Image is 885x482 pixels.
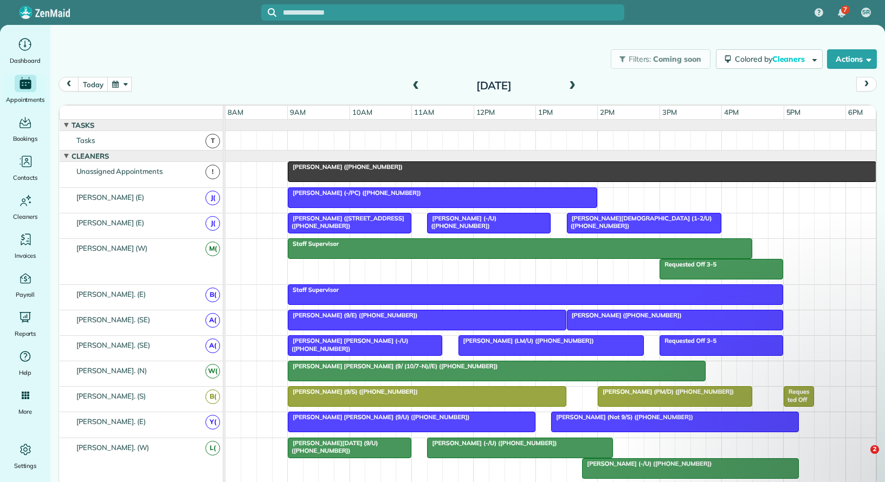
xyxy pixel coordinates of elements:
[78,77,108,92] button: today
[225,108,246,116] span: 8am
[74,136,97,145] span: Tasks
[870,445,879,454] span: 2
[59,77,79,92] button: prev
[427,214,496,230] span: [PERSON_NAME] (-/U) ([PHONE_NUMBER])
[205,288,220,302] span: B(
[287,311,418,319] span: [PERSON_NAME] (9/E) ([PHONE_NUMBER])
[288,108,308,116] span: 9am
[660,108,679,116] span: 3pm
[74,218,146,227] span: [PERSON_NAME] (E)
[4,270,46,300] a: Payroll
[784,108,803,116] span: 5pm
[287,388,418,395] span: [PERSON_NAME] (9/S) ([PHONE_NUMBER])
[205,216,220,231] span: J(
[4,348,46,378] a: Help
[268,8,276,17] svg: Focus search
[350,108,374,116] span: 10am
[856,77,877,92] button: next
[830,1,853,25] div: 7 unread notifications
[287,240,339,247] span: Staff Supervisor
[19,367,32,378] span: Help
[74,392,148,400] span: [PERSON_NAME]. (S)
[4,75,46,105] a: Appointments
[205,134,220,148] span: T
[287,189,422,197] span: [PERSON_NAME] (-/PC) ([PHONE_NUMBER])
[14,460,37,471] span: Settings
[4,153,46,183] a: Contacts
[74,290,148,298] span: [PERSON_NAME]. (E)
[74,366,149,375] span: [PERSON_NAME]. (N)
[846,108,865,116] span: 6pm
[287,286,339,294] span: Staff Supervisor
[74,244,150,252] span: [PERSON_NAME] (W)
[4,36,46,66] a: Dashboard
[582,460,712,467] span: [PERSON_NAME] (-/U) ([PHONE_NUMBER])
[69,152,111,160] span: Cleaners
[13,172,37,183] span: Contacts
[13,133,38,144] span: Bookings
[74,417,148,426] span: [PERSON_NAME]. (E)
[74,443,151,452] span: [PERSON_NAME]. (W)
[74,341,152,349] span: [PERSON_NAME]. (SE)
[69,121,96,129] span: Tasks
[15,328,36,339] span: Reports
[205,242,220,256] span: M(
[205,338,220,353] span: A(
[205,191,220,205] span: J(
[16,289,35,300] span: Payroll
[4,114,46,144] a: Bookings
[536,108,555,116] span: 1pm
[426,80,561,92] h2: [DATE]
[74,193,146,201] span: [PERSON_NAME] (E)
[4,309,46,339] a: Reports
[205,441,220,455] span: L(
[474,108,498,116] span: 12pm
[15,250,36,261] span: Invoices
[659,260,717,268] span: Requested Off 3-5
[427,439,557,447] span: [PERSON_NAME] (-/U) ([PHONE_NUMBER])
[4,441,46,471] a: Settings
[827,49,877,69] button: Actions
[13,211,37,222] span: Cleaners
[412,108,436,116] span: 11am
[74,167,165,175] span: Unassigned Appointments
[598,108,617,116] span: 2pm
[287,214,404,230] span: [PERSON_NAME] ([STREET_ADDRESS] ([PHONE_NUMBER])
[287,362,498,370] span: [PERSON_NAME] [PERSON_NAME] (9/ (10/7-N)//E) ([PHONE_NUMBER])
[287,439,378,454] span: [PERSON_NAME][DATE] (9/U) ([PHONE_NUMBER])
[843,5,847,14] span: 7
[597,388,734,395] span: [PERSON_NAME] (PM/D) ([PHONE_NUMBER])
[629,54,651,64] span: Filters:
[735,54,809,64] span: Colored by
[862,8,870,17] span: SR
[18,406,32,417] span: More
[205,415,220,429] span: Y(
[566,311,682,319] span: [PERSON_NAME] ([PHONE_NUMBER])
[659,337,717,344] span: Requested Off 3-5
[205,313,220,328] span: A(
[6,94,45,105] span: Appointments
[772,54,807,64] span: Cleaners
[205,364,220,379] span: W(
[4,192,46,222] a: Cleaners
[205,389,220,404] span: B(
[287,163,403,171] span: [PERSON_NAME] ([PHONE_NUMBER])
[716,49,823,69] button: Colored byCleaners
[261,8,276,17] button: Focus search
[4,231,46,261] a: Invoices
[458,337,595,344] span: [PERSON_NAME] (LM/U) ([PHONE_NUMBER])
[848,445,874,471] iframe: Intercom live chat
[205,165,220,179] span: !
[287,337,408,352] span: [PERSON_NAME] [PERSON_NAME] (-/U) ([PHONE_NUMBER])
[287,413,470,421] span: [PERSON_NAME] [PERSON_NAME] (9/U) ([PHONE_NUMBER])
[551,413,694,421] span: [PERSON_NAME] (Not 9/S) ([PHONE_NUMBER])
[566,214,712,230] span: [PERSON_NAME][DEMOGRAPHIC_DATA] (1-2/U) ([PHONE_NUMBER])
[74,315,152,324] span: [PERSON_NAME]. (SE)
[653,54,702,64] span: Coming soon
[722,108,741,116] span: 4pm
[10,55,41,66] span: Dashboard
